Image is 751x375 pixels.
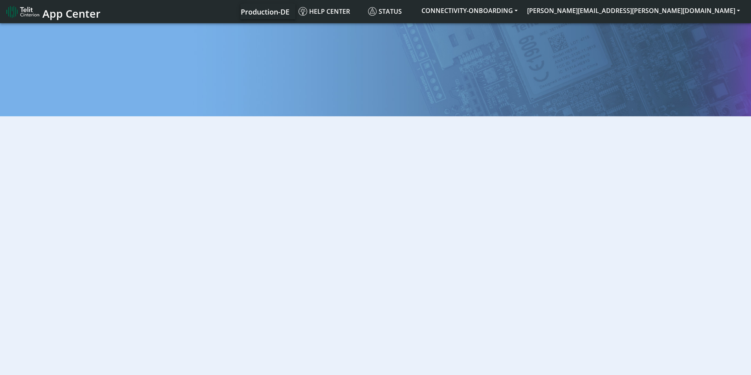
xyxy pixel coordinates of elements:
[368,7,377,16] img: status.svg
[299,7,307,16] img: knowledge.svg
[368,7,402,16] span: Status
[299,7,350,16] span: Help center
[42,6,101,21] span: App Center
[365,4,417,19] a: Status
[241,7,289,17] span: Production-DE
[417,4,522,18] button: CONNECTIVITY-ONBOARDING
[522,4,745,18] button: [PERSON_NAME][EMAIL_ADDRESS][PERSON_NAME][DOMAIN_NAME]
[295,4,365,19] a: Help center
[240,4,289,19] a: Your current platform instance
[6,3,99,20] a: App Center
[6,6,39,18] img: logo-telit-cinterion-gw-new.png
